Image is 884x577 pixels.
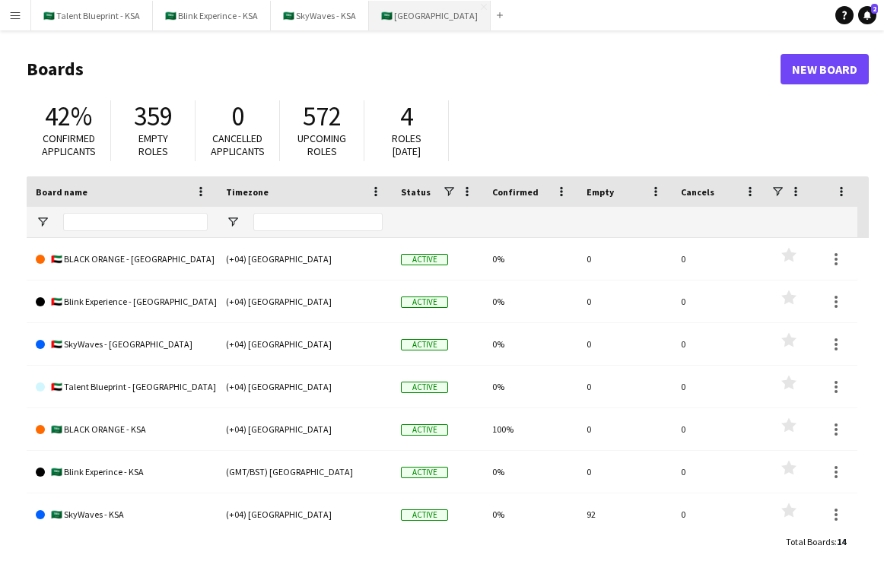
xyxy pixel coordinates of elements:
[369,1,491,30] button: 🇸🇦 [GEOGRAPHIC_DATA]
[577,451,672,493] div: 0
[392,132,421,158] span: Roles [DATE]
[36,215,49,229] button: Open Filter Menu
[672,281,766,322] div: 0
[36,451,208,493] a: 🇸🇦 Blink Experince - KSA
[483,408,577,450] div: 100%
[217,493,392,535] div: (+04) [GEOGRAPHIC_DATA]
[786,527,846,556] div: :
[400,100,413,133] span: 4
[63,213,208,231] input: Board name Filter Input
[401,424,448,436] span: Active
[153,1,271,30] button: 🇸🇦 Blink Experince - KSA
[577,238,672,280] div: 0
[401,467,448,478] span: Active
[297,132,346,158] span: Upcoming roles
[217,238,392,280] div: (+04) [GEOGRAPHIC_DATA]
[217,366,392,407] div: (+04) [GEOGRAPHIC_DATA]
[36,493,208,536] a: 🇸🇦 SkyWaves - KSA
[858,6,876,24] a: 2
[672,323,766,365] div: 0
[492,186,539,198] span: Confirmed
[483,238,577,280] div: 0%
[401,509,448,521] span: Active
[134,100,173,133] span: 359
[401,382,448,393] span: Active
[577,281,672,322] div: 0
[36,366,208,408] a: 🇦🇪 Talent Blueprint - [GEOGRAPHIC_DATA]
[217,281,392,322] div: (+04) [GEOGRAPHIC_DATA]
[217,451,392,493] div: (GMT/BST) [GEOGRAPHIC_DATA]
[303,100,342,133] span: 572
[672,451,766,493] div: 0
[217,408,392,450] div: (+04) [GEOGRAPHIC_DATA]
[31,1,153,30] button: 🇸🇦 Talent Blueprint - KSA
[401,186,431,198] span: Status
[226,215,240,229] button: Open Filter Menu
[483,366,577,407] div: 0%
[672,238,766,280] div: 0
[211,132,265,158] span: Cancelled applicants
[672,408,766,450] div: 0
[42,132,96,158] span: Confirmed applicants
[837,536,846,547] span: 14
[27,58,781,81] h1: Boards
[672,493,766,535] div: 0
[587,186,614,198] span: Empty
[781,54,869,84] a: New Board
[271,1,369,30] button: 🇸🇦 SkyWaves - KSA
[577,493,672,535] div: 92
[786,536,835,547] span: Total Boards
[483,281,577,322] div: 0%
[672,366,766,407] div: 0
[871,4,878,14] span: 2
[483,323,577,365] div: 0%
[681,186,714,198] span: Cancels
[401,339,448,350] span: Active
[483,493,577,535] div: 0%
[36,186,87,198] span: Board name
[483,451,577,493] div: 0%
[138,132,168,158] span: Empty roles
[401,254,448,265] span: Active
[36,238,208,281] a: 🇦🇪 BLACK ORANGE - [GEOGRAPHIC_DATA]
[231,100,244,133] span: 0
[36,408,208,451] a: 🇸🇦 BLACK ORANGE - KSA
[577,408,672,450] div: 0
[45,100,92,133] span: 42%
[36,281,208,323] a: 🇦🇪 Blink Experience - [GEOGRAPHIC_DATA]
[577,323,672,365] div: 0
[401,296,448,308] span: Active
[577,366,672,407] div: 0
[217,323,392,365] div: (+04) [GEOGRAPHIC_DATA]
[226,186,269,198] span: Timezone
[36,323,208,366] a: 🇦🇪 SkyWaves - [GEOGRAPHIC_DATA]
[253,213,383,231] input: Timezone Filter Input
